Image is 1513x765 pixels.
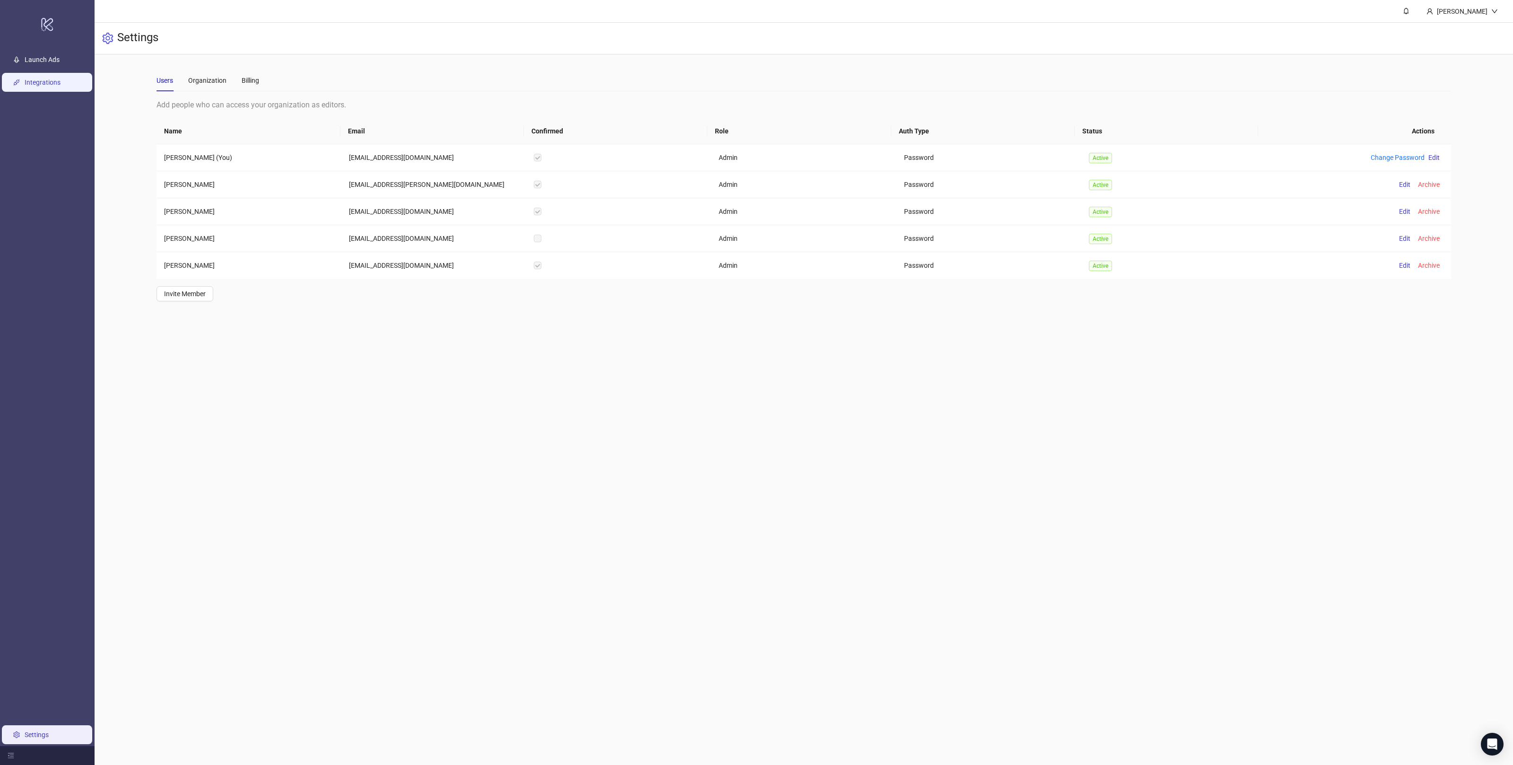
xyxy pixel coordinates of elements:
td: [EMAIL_ADDRESS][DOMAIN_NAME] [341,144,526,171]
span: Archive [1418,208,1440,215]
span: setting [102,33,113,44]
span: Invite Member [164,290,206,298]
span: Active [1089,180,1112,190]
span: Active [1089,261,1112,271]
span: Edit [1428,154,1440,161]
span: Edit [1399,235,1410,242]
span: Active [1089,153,1112,163]
div: Billing [242,75,259,86]
div: Organization [188,75,226,86]
h3: Settings [117,30,158,46]
td: Admin [711,171,896,198]
td: Admin [711,198,896,225]
div: [PERSON_NAME] [1433,6,1491,17]
a: Launch Ads [25,56,60,63]
td: [PERSON_NAME] [157,252,341,279]
th: Actions [1258,118,1442,144]
span: Active [1089,207,1112,217]
button: Edit [1395,179,1414,190]
span: bell [1403,8,1409,14]
td: [EMAIL_ADDRESS][DOMAIN_NAME] [341,198,526,225]
th: Name [157,118,340,144]
th: Email [340,118,524,144]
span: Edit [1399,262,1410,269]
a: Settings [25,731,49,739]
td: Admin [711,252,896,279]
td: Password [896,225,1081,252]
td: [PERSON_NAME] [157,198,341,225]
span: Edit [1399,181,1410,188]
button: Invite Member [157,286,213,301]
td: Password [896,252,1081,279]
span: down [1491,8,1498,15]
button: Archive [1414,260,1443,271]
th: Role [707,118,891,144]
div: Users [157,75,173,86]
button: Archive [1414,206,1443,217]
a: Change Password [1371,154,1425,161]
button: Archive [1414,179,1443,190]
button: Edit [1395,206,1414,217]
td: Password [896,171,1081,198]
span: Active [1089,234,1112,244]
span: Edit [1399,208,1410,215]
td: Password [896,198,1081,225]
td: [PERSON_NAME] [157,225,341,252]
th: Status [1075,118,1258,144]
td: Admin [711,144,896,171]
td: Admin [711,225,896,252]
th: Confirmed [524,118,707,144]
td: [PERSON_NAME] [157,171,341,198]
button: Edit [1425,152,1443,163]
span: user [1426,8,1433,15]
td: Password [896,144,1081,171]
div: Open Intercom Messenger [1481,733,1504,756]
button: Archive [1414,233,1443,244]
button: Edit [1395,260,1414,271]
td: [EMAIL_ADDRESS][DOMAIN_NAME] [341,252,526,279]
span: menu-fold [8,752,14,759]
button: Edit [1395,233,1414,244]
td: [EMAIL_ADDRESS][PERSON_NAME][DOMAIN_NAME] [341,171,526,198]
span: Archive [1418,235,1440,242]
td: [PERSON_NAME] (You) [157,144,341,171]
div: Add people who can access your organization as editors. [157,99,1451,111]
a: Integrations [25,79,61,86]
span: Archive [1418,262,1440,269]
span: Archive [1418,181,1440,188]
td: [EMAIL_ADDRESS][DOMAIN_NAME] [341,225,526,252]
th: Auth Type [891,118,1075,144]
